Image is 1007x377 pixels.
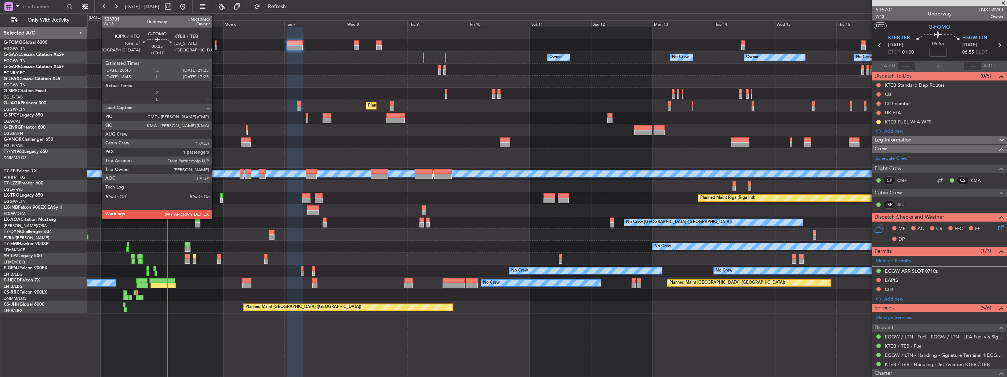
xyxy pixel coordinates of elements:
span: Dispatch [875,324,895,332]
a: LFMD/CEQ [4,259,25,265]
a: LX-TROLegacy 650 [4,193,43,198]
span: T7-LZZI [4,181,19,186]
span: LNX12MO [978,6,1003,14]
a: G-GAALCessna Citation XLS+ [4,53,64,57]
a: LX-AOACitation Mustang [4,218,56,222]
div: No Crew [654,241,671,252]
span: Refresh [262,4,292,9]
span: KTEB TEB [888,35,910,42]
span: Dispatch To-Dos [875,72,912,80]
span: 7/13 [876,14,893,20]
span: Cabin Crew [875,189,902,197]
div: Fri 10 [469,20,530,27]
a: EGLF/FAB [4,94,23,100]
div: Planned Maint Riga (Riga Intl) [700,193,755,204]
span: 05:55 [932,40,944,48]
span: T7-DYN [4,230,20,234]
div: Add new [884,296,1003,302]
div: Thu 9 [407,20,469,27]
div: Sat 11 [530,20,591,27]
span: G-LEAX [4,77,19,81]
span: (5/6) [981,304,991,312]
a: VHHH/HKG [4,175,25,180]
div: UK ETA [885,109,901,116]
span: Owner [978,14,1003,20]
div: Tue 7 [284,20,346,27]
span: DP [898,236,905,243]
span: AC [917,225,924,233]
span: MF [898,225,905,233]
span: ETOT [888,49,900,56]
div: CID [885,286,893,292]
button: Only With Activity [8,14,80,26]
span: LX-AOA [4,218,21,222]
div: No Crew [716,265,732,276]
a: LFPB/LBG [4,284,23,289]
a: CS-JHHGlobal 6000 [4,302,44,307]
div: Wed 8 [346,20,407,27]
span: CS-RRC [4,290,19,295]
a: [PERSON_NAME]/QSA [4,223,47,229]
span: G-FOMO [4,40,22,45]
a: LFPB/LBG [4,308,23,313]
a: EGGW/LTN [4,58,26,64]
span: EGGW LTN [962,35,987,42]
div: KTEB FUEL WIA WFS [885,119,931,125]
a: LX-INBFalcon 900EX EASy II [4,205,62,210]
a: T7-LZZIPraetor 600 [4,181,43,186]
button: UTC [874,22,887,29]
span: T7-N1960 [4,150,24,154]
a: EGGW/LTN [4,199,26,204]
div: Thu 16 [836,20,898,27]
div: ISP [883,201,895,209]
a: G-JAGAPhenom 300 [4,101,46,105]
a: G-GARECessna Citation XLS+ [4,65,64,69]
div: Tue 14 [714,20,775,27]
span: (0/5) [981,72,991,80]
input: Trip Number [22,1,65,12]
div: Planned Maint [GEOGRAPHIC_DATA] ([GEOGRAPHIC_DATA]) [368,100,484,111]
span: G-SPCY [4,113,19,118]
div: CP [883,176,895,184]
div: Sun 5 [162,20,223,27]
div: No Crew [856,52,873,63]
a: G-FOMOGlobal 6000 [4,40,47,45]
a: EGGW/LTN [4,107,26,112]
span: G-GAAL [4,53,21,57]
span: LX-INB [4,205,18,210]
span: (1/3) [981,247,991,255]
span: F-HECD [4,278,20,283]
div: Planned Maint [GEOGRAPHIC_DATA] ([GEOGRAPHIC_DATA]) [138,88,254,99]
div: Owner [746,52,759,63]
div: CID number [885,100,911,107]
div: No Crew [511,265,528,276]
a: G-SIRSCitation Excel [4,89,46,93]
div: KTEB Standard Dep Routes [885,82,945,88]
span: Flight Crew [875,165,902,173]
a: LFPB/LBG [4,272,23,277]
span: 536701 [876,6,893,14]
a: EGGW / LTN - Handling - Signature Terminal 1 EGGW / LTN [885,352,1003,358]
a: LFMN/NCE [4,247,25,253]
span: CR [936,225,942,233]
div: CS [957,176,969,184]
span: LX-TRO [4,193,19,198]
a: F-HECDFalcon 7X [4,278,40,283]
div: [DATE] [89,15,101,21]
a: EGGW/LTN [4,82,26,88]
div: Mon 6 [223,20,284,27]
a: 9H-LPZLegacy 500 [4,254,42,258]
span: Permits [875,247,892,256]
span: FFC [955,225,963,233]
a: EGNR/CEG [4,70,26,76]
a: KMA [971,177,987,184]
span: G-VNOR [4,137,22,142]
a: EGLF/FAB [4,143,23,148]
a: DNMM/LOS [4,296,26,301]
div: Mon 13 [652,20,714,27]
span: ATOT [884,62,896,70]
span: T7-FFI [4,169,17,173]
span: ALDT [983,62,995,70]
span: G-FOMO [928,23,950,31]
span: Services [875,304,894,312]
